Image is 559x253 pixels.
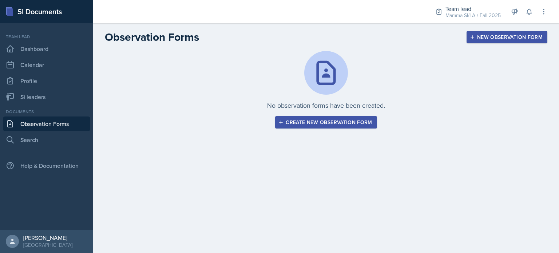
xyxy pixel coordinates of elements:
[3,74,90,88] a: Profile
[3,58,90,72] a: Calendar
[3,41,90,56] a: Dashboard
[471,34,543,40] div: New Observation Form
[467,31,547,43] button: New Observation Form
[267,100,385,110] p: No observation forms have been created.
[275,116,377,129] button: Create new observation form
[280,119,372,125] div: Create new observation form
[3,116,90,131] a: Observation Forms
[23,234,72,241] div: [PERSON_NAME]
[3,133,90,147] a: Search
[105,31,199,44] h2: Observation Forms
[3,108,90,115] div: Documents
[445,12,501,19] div: Mamma SI/LA / Fall 2025
[3,33,90,40] div: Team lead
[3,90,90,104] a: Si leaders
[445,4,501,13] div: Team lead
[3,158,90,173] div: Help & Documentation
[23,241,72,249] div: [GEOGRAPHIC_DATA]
